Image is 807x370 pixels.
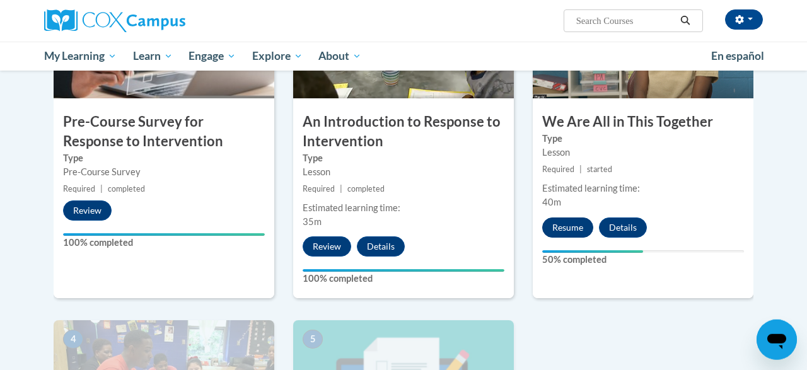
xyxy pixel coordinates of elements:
[542,182,744,195] div: Estimated learning time:
[63,330,83,349] span: 4
[44,9,185,32] img: Cox Campus
[63,236,265,250] label: 100% completed
[244,42,311,71] a: Explore
[347,184,385,194] span: completed
[542,197,561,207] span: 40m
[303,236,351,257] button: Review
[579,165,582,174] span: |
[711,49,764,62] span: En español
[303,184,335,194] span: Required
[36,42,125,71] a: My Learning
[293,112,514,151] h3: An Introduction to Response to Intervention
[703,43,772,69] a: En español
[587,165,612,174] span: started
[63,184,95,194] span: Required
[542,165,574,174] span: Required
[100,184,103,194] span: |
[303,269,504,272] div: Your progress
[303,272,504,286] label: 100% completed
[676,13,695,28] button: Search
[63,165,265,179] div: Pre-Course Survey
[303,165,504,179] div: Lesson
[63,233,265,236] div: Your progress
[340,184,342,194] span: |
[542,146,744,159] div: Lesson
[44,9,271,32] a: Cox Campus
[542,217,593,238] button: Resume
[125,42,181,71] a: Learn
[63,151,265,165] label: Type
[133,49,173,64] span: Learn
[533,112,753,132] h3: We Are All in This Together
[180,42,244,71] a: Engage
[725,9,763,30] button: Account Settings
[303,330,323,349] span: 5
[542,250,643,253] div: Your progress
[303,216,322,227] span: 35m
[318,49,361,64] span: About
[575,13,676,28] input: Search Courses
[303,151,504,165] label: Type
[108,184,145,194] span: completed
[357,236,405,257] button: Details
[54,112,274,151] h3: Pre-Course Survey for Response to Intervention
[44,49,117,64] span: My Learning
[311,42,370,71] a: About
[63,200,112,221] button: Review
[542,132,744,146] label: Type
[252,49,303,64] span: Explore
[599,217,647,238] button: Details
[189,49,236,64] span: Engage
[542,253,744,267] label: 50% completed
[35,42,772,71] div: Main menu
[303,201,504,215] div: Estimated learning time:
[757,320,797,360] iframe: Button to launch messaging window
